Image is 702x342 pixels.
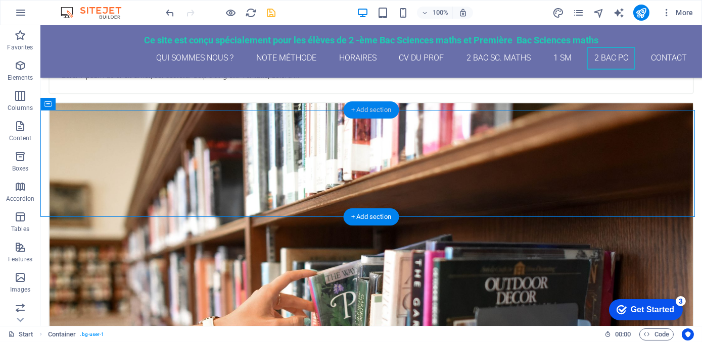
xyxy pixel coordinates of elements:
h6: 100% [432,7,448,19]
i: Navigator [593,7,604,19]
span: More [662,8,693,18]
div: Get Started [30,11,73,20]
i: Undo: Change text (Ctrl+Z) [165,7,176,19]
p: Columns [8,104,33,112]
button: Code [639,328,674,340]
span: : [622,330,624,338]
button: design [552,7,565,19]
button: 100% [417,7,453,19]
p: Features [8,255,32,263]
button: publish [633,5,649,21]
button: More [658,5,697,21]
button: Usercentrics [682,328,694,340]
i: AI Writer [613,7,625,19]
button: undo [164,7,176,19]
button: navigator [593,7,605,19]
div: Get Started 3 items remaining, 40% complete [8,5,82,26]
span: Code [644,328,669,340]
p: Tables [11,225,29,233]
nav: breadcrumb [48,328,105,340]
p: Images [10,286,31,294]
i: On resize automatically adjust zoom level to fit chosen device. [458,8,467,17]
img: Editor Logo [58,7,134,19]
span: Click to select. Double-click to edit [48,328,76,340]
p: Elements [8,74,33,82]
div: + Add section [343,101,399,119]
div: 3 [75,2,85,12]
i: Save (Ctrl+S) [266,7,277,19]
i: Design (Ctrl+Alt+Y) [552,7,564,19]
span: 00 00 [615,328,631,340]
button: pages [573,7,585,19]
i: Pages (Ctrl+Alt+S) [573,7,584,19]
p: Content [9,134,31,142]
i: Publish [635,7,647,19]
p: Favorites [7,43,33,51]
span: . bg-user-1 [80,328,105,340]
div: + Add section [343,208,399,225]
a: Click to cancel selection. Double-click to open Pages [8,328,33,340]
button: Click here to leave preview mode and continue editing [225,7,237,19]
h6: Session time [604,328,631,340]
button: text_generator [613,7,625,19]
button: save [265,7,277,19]
p: Accordion [6,195,34,203]
i: Reload page [246,7,257,19]
button: reload [245,7,257,19]
p: Boxes [12,164,29,173]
